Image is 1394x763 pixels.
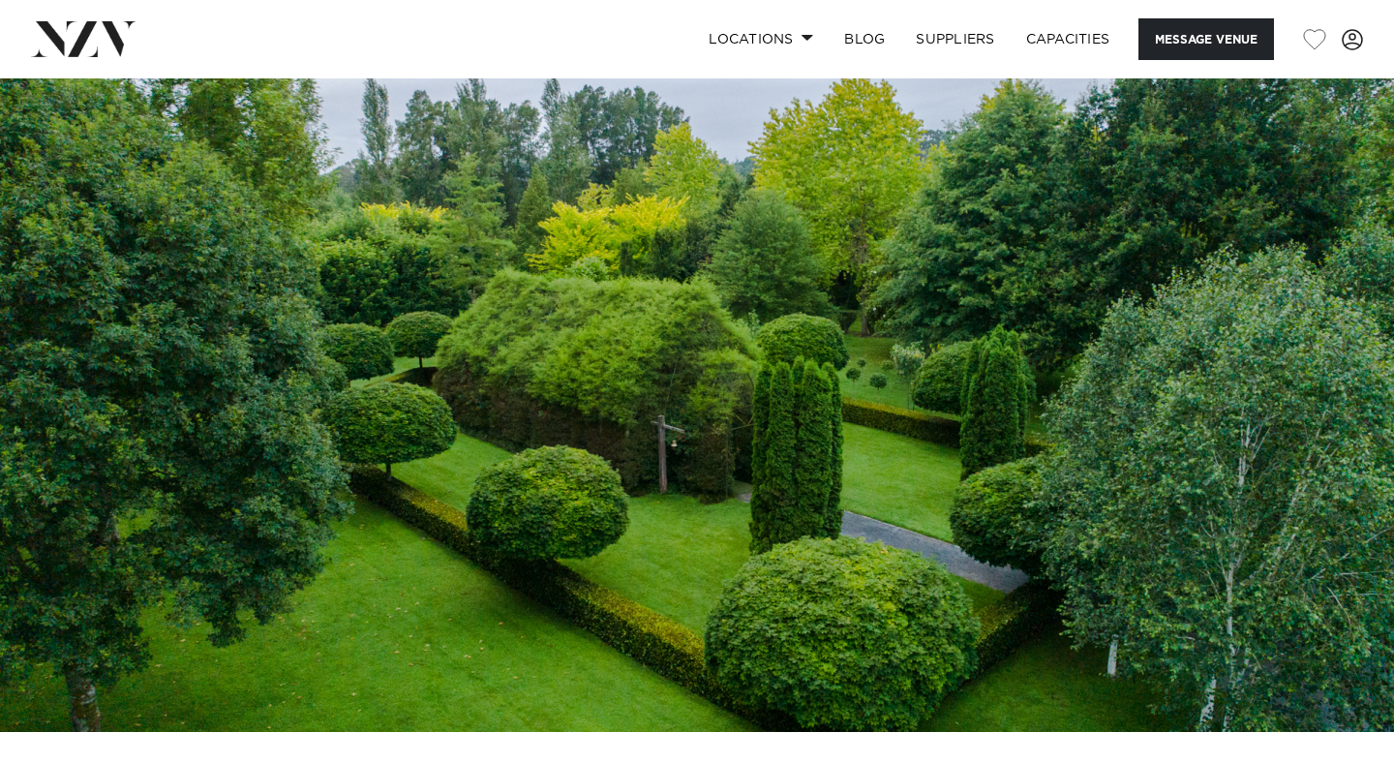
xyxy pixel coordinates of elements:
img: nzv-logo.png [31,21,136,56]
a: Capacities [1011,18,1126,60]
a: SUPPLIERS [900,18,1010,60]
button: Message Venue [1138,18,1274,60]
a: Locations [693,18,829,60]
a: BLOG [829,18,900,60]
